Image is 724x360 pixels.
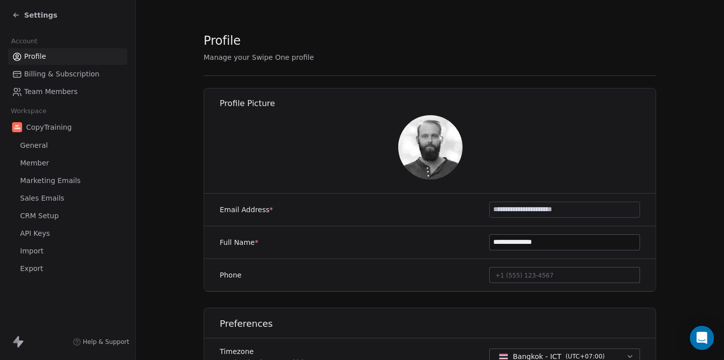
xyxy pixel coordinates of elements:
a: Settings [12,10,57,20]
span: Workspace [7,104,51,119]
a: Marketing Emails [8,172,127,189]
span: Sales Emails [20,193,64,204]
div: Open Intercom Messenger [690,326,714,350]
span: Manage your Swipe One profile [204,53,314,61]
a: Member [8,155,127,171]
span: API Keys [20,228,50,239]
span: +1 (555) 123-4567 [495,272,554,279]
a: CRM Setup [8,208,127,224]
span: Member [20,158,49,168]
a: Export [8,260,127,277]
img: Logo-Copy-Training.jpeg [12,122,22,132]
a: Import [8,243,127,259]
span: Export [20,263,43,274]
a: Profile [8,48,127,65]
a: Sales Emails [8,190,127,207]
label: Full Name [220,237,258,247]
h1: Profile Picture [220,98,657,109]
span: Marketing Emails [20,175,80,186]
a: Billing & Subscription [8,66,127,82]
img: RPeJuC2FAVWwPTR7WOdEP_UABDmGtg47V0yzbKJHqjY [398,115,463,179]
button: +1 (555) 123-4567 [489,267,640,283]
span: CopyTraining [26,122,72,132]
span: Account [7,34,42,49]
span: Team Members [24,86,77,97]
span: Profile [204,33,241,48]
span: General [20,140,48,151]
a: Help & Support [73,338,129,346]
h1: Preferences [220,318,657,330]
a: Team Members [8,83,127,100]
span: Settings [24,10,57,20]
span: CRM Setup [20,211,59,221]
label: Email Address [220,205,273,215]
a: General [8,137,127,154]
span: Profile [24,51,46,62]
span: Import [20,246,43,256]
label: Phone [220,270,241,280]
span: Help & Support [83,338,129,346]
span: Billing & Subscription [24,69,100,79]
label: Timezone [220,346,366,356]
a: API Keys [8,225,127,242]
